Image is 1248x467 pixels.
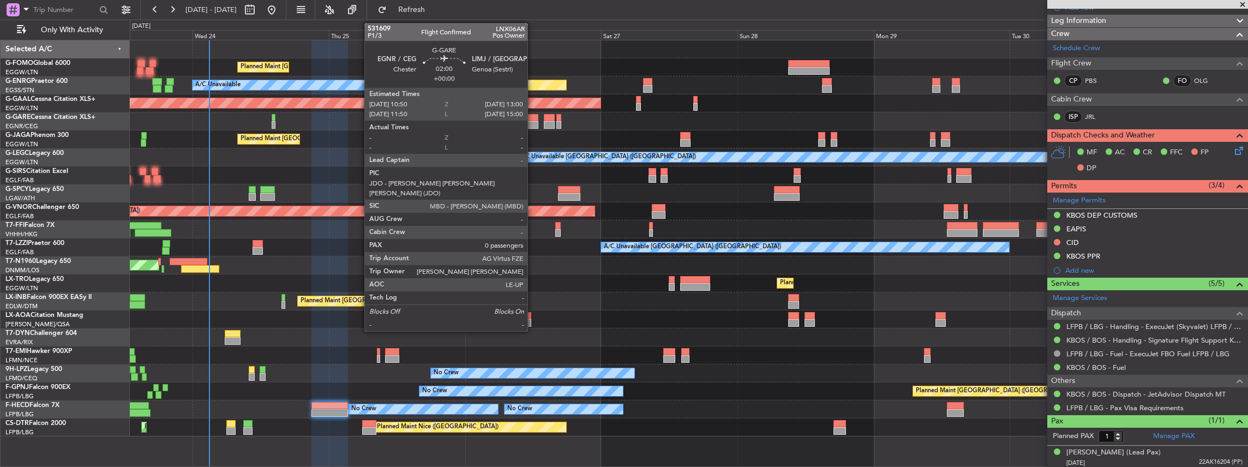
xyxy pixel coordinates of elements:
[5,266,39,274] a: DNMM/LOS
[1051,129,1155,142] span: Dispatch Checks and Weather
[5,60,33,67] span: G-FOMO
[145,419,200,435] div: Planned Maint Sofia
[1051,180,1077,193] span: Permits
[5,222,25,229] span: T7-FFI
[5,104,38,112] a: EGGW/LTN
[5,428,34,436] a: LFPB/LBG
[1209,179,1225,191] span: (3/4)
[1066,447,1161,458] div: [PERSON_NAME] (Lead Pax)
[351,401,376,417] div: No Crew
[1051,28,1070,40] span: Crew
[1087,147,1097,158] span: MF
[1064,111,1082,123] div: ISP
[1066,336,1243,345] a: KBOS / BOS - Handling - Signature Flight Support KBOS / BOS
[5,186,29,193] span: G-SPCY
[1053,195,1106,206] a: Manage Permits
[5,132,69,139] a: G-JAGAPhenom 300
[5,248,34,256] a: EGLF/FAB
[373,1,438,19] button: Refresh
[5,140,38,148] a: EGGW/LTN
[389,6,435,14] span: Refresh
[5,302,38,310] a: EDLW/DTM
[1143,147,1152,158] span: CR
[1087,163,1096,174] span: DP
[5,392,34,400] a: LFPB/LBG
[5,114,95,121] a: G-GARECessna Citation XLS+
[28,26,115,34] span: Only With Activity
[1010,30,1146,40] div: Tue 30
[5,86,34,94] a: EGSS/STN
[5,338,33,346] a: EVRA/RIX
[1209,278,1225,289] span: (5/5)
[874,30,1010,40] div: Mon 29
[507,401,532,417] div: No Crew
[5,258,71,265] a: T7-N1960Legacy 650
[185,5,237,15] span: [DATE] - [DATE]
[5,96,95,103] a: G-GAALCessna Citation XLS+
[1066,403,1184,412] a: LFPB / LBG - Pax Visa Requirements
[1051,278,1079,290] span: Services
[1053,431,1094,442] label: Planned PAX
[1066,224,1086,234] div: EAPIS
[1153,431,1195,442] a: Manage PAX
[1194,76,1219,86] a: OLG
[5,410,34,418] a: LFPB/LBG
[193,30,329,40] div: Wed 24
[5,320,70,328] a: [PERSON_NAME]/QSA
[377,419,499,435] div: Planned Maint Nice ([GEOGRAPHIC_DATA])
[1066,252,1100,261] div: KBOS PPR
[1170,147,1183,158] span: FFC
[1051,93,1092,106] span: Cabin Crew
[1064,75,1082,87] div: CP
[1051,15,1106,27] span: Leg Information
[5,176,34,184] a: EGLF/FAB
[5,374,37,382] a: LFMD/CEQ
[1201,147,1209,158] span: FP
[1051,375,1075,387] span: Others
[5,348,72,355] a: T7-EMIHawker 900XP
[5,122,38,130] a: EGNR/CEG
[5,356,38,364] a: LFMN/NCE
[5,384,29,391] span: F-GPNJ
[5,284,38,292] a: EGGW/LTN
[5,230,38,238] a: VHHH/HKG
[1053,293,1107,304] a: Manage Services
[434,365,459,381] div: No Crew
[1066,349,1229,358] a: LFPB / LBG - Fuel - ExecuJet FBO Fuel LFPB / LBG
[5,402,59,409] a: F-HECDFalcon 7X
[132,22,151,31] div: [DATE]
[604,239,781,255] div: A/C Unavailable [GEOGRAPHIC_DATA] ([GEOGRAPHIC_DATA])
[5,240,64,247] a: T7-LZZIPraetor 600
[5,60,70,67] a: G-FOMOGlobal 6000
[5,420,66,427] a: CS-DTRFalcon 2000
[1066,363,1126,372] a: KBOS / BOS - Fuel
[1085,112,1109,122] a: JRL
[1066,211,1137,220] div: KBOS DEP CUSTOMS
[301,293,472,309] div: Planned Maint [GEOGRAPHIC_DATA] ([GEOGRAPHIC_DATA])
[5,68,38,76] a: EGGW/LTN
[5,78,31,85] span: G-ENRG
[737,30,874,40] div: Sun 28
[5,78,68,85] a: G-ENRGPraetor 600
[5,158,38,166] a: EGGW/LTN
[916,383,1088,399] div: Planned Maint [GEOGRAPHIC_DATA] ([GEOGRAPHIC_DATA])
[5,96,31,103] span: G-GAAL
[5,366,27,373] span: 9H-LPZ
[329,30,465,40] div: Thu 25
[1051,57,1091,70] span: Flight Crew
[601,30,737,40] div: Sat 27
[5,312,83,319] a: LX-AOACitation Mustang
[5,150,64,157] a: G-LEGCLegacy 600
[5,114,31,121] span: G-GARE
[1199,458,1243,467] span: 22AK16204 (PP)
[12,21,118,39] button: Only With Activity
[1051,415,1063,428] span: Pax
[1115,147,1125,158] span: AC
[1065,266,1243,275] div: Add new
[241,59,412,75] div: Planned Maint [GEOGRAPHIC_DATA] ([GEOGRAPHIC_DATA])
[5,348,27,355] span: T7-EMI
[1066,322,1243,331] a: LFPB / LBG - Handling - ExecuJet (Skyvalet) LFPB / LBG
[5,330,30,337] span: T7-DYN
[5,294,92,301] a: LX-INBFalcon 900EX EASy II
[5,366,62,373] a: 9H-LPZLegacy 500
